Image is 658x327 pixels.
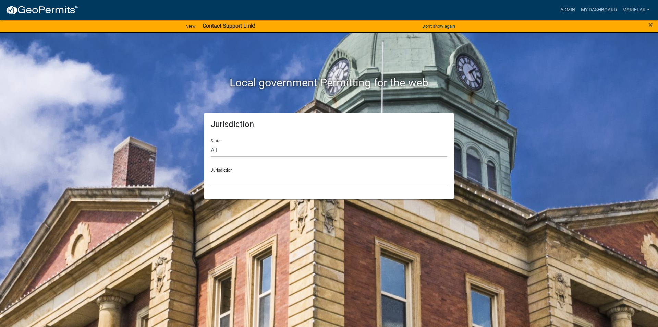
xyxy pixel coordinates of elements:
[419,21,458,32] button: Don't show again
[183,21,198,32] a: View
[211,119,447,129] h5: Jurisdiction
[139,76,519,89] h2: Local government Permitting for the web
[203,23,255,29] strong: Contact Support Link!
[648,20,653,30] span: ×
[558,3,578,16] a: Admin
[578,3,620,16] a: My Dashboard
[648,21,653,29] button: Close
[620,3,653,16] a: marielar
